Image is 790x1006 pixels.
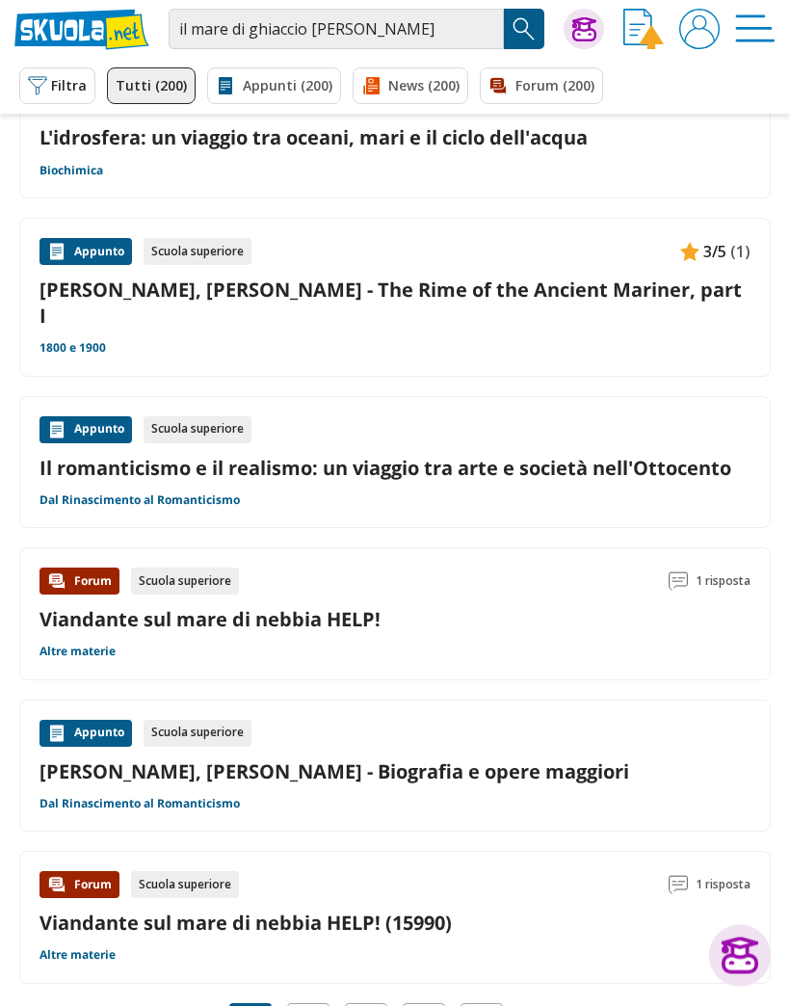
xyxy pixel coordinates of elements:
img: Forum contenuto [47,572,66,592]
a: 1800 e 1900 [39,341,106,357]
img: Forum filtro contenuto [488,76,508,95]
a: Viandante sul mare di nebbia HELP! [39,607,381,633]
button: Filtra [19,67,95,104]
img: Invia appunto [623,9,664,49]
img: Appunti filtro contenuto [216,76,235,95]
div: Forum [39,569,119,596]
img: Appunti contenuto [680,243,699,262]
img: Commenti lettura [669,876,688,895]
img: Cerca appunti, riassunti o versioni [510,14,539,43]
a: [PERSON_NAME], [PERSON_NAME] - Biografia e opere maggiori [39,759,750,785]
a: [PERSON_NAME], [PERSON_NAME] - The Rime of the Ancient Mariner, part I [39,278,750,330]
img: Filtra filtri mobile [28,76,47,95]
div: Appunto [39,721,132,748]
a: Dal Rinascimento al Romanticismo [39,797,240,812]
a: Biochimica [39,164,103,179]
div: Scuola superiore [131,872,239,899]
img: Chiedi Tutor AI [572,17,596,41]
a: Il romanticismo e il realismo: un viaggio tra arte e società nell'Ottocento [39,456,750,482]
span: (1) [730,240,750,265]
button: Search Button [504,9,544,49]
div: Appunto [39,239,132,266]
a: L'idrosfera: un viaggio tra oceani, mari e il ciclo dell'acqua [39,125,750,151]
img: News filtro contenuto [361,76,381,95]
a: Appunti (200) [207,67,341,104]
div: Scuola superiore [144,417,251,444]
input: Cerca appunti, riassunti o versioni [169,9,504,49]
a: Forum (200) [480,67,603,104]
div: Scuola superiore [131,569,239,596]
div: Scuola superiore [144,239,251,266]
div: Forum [39,872,119,899]
span: 3/5 [703,240,726,265]
a: Altre materie [39,645,116,660]
div: Scuola superiore [144,721,251,748]
span: 1 risposta [696,569,750,596]
a: Dal Rinascimento al Romanticismo [39,493,240,509]
img: Commenti lettura [669,572,688,592]
img: User avatar [679,9,720,49]
img: Forum contenuto [47,876,66,895]
img: Appunti contenuto [47,725,66,744]
div: Appunto [39,417,132,444]
img: Appunti contenuto [47,421,66,440]
a: Viandante sul mare di nebbia HELP! (15990) [39,911,452,937]
img: Appunti contenuto [47,243,66,262]
img: Menù [735,9,776,49]
a: News (200) [353,67,468,104]
a: Altre materie [39,948,116,964]
a: Tutti (200) [107,67,196,104]
span: 1 risposta [696,872,750,899]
